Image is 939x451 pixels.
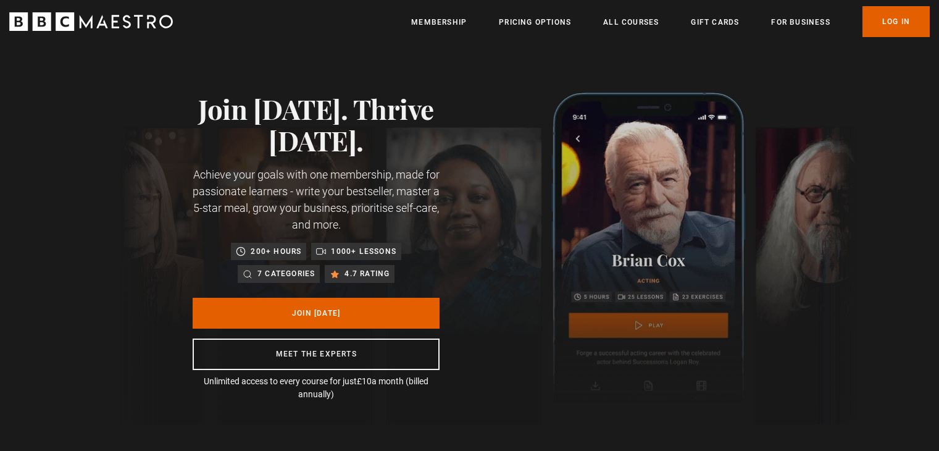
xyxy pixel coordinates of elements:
p: Unlimited access to every course for just a month (billed annually) [193,375,440,401]
a: Gift Cards [691,16,739,28]
p: 200+ hours [251,245,301,258]
a: Pricing Options [499,16,571,28]
p: Achieve your goals with one membership, made for passionate learners - write your bestseller, mas... [193,166,440,233]
p: 4.7 rating [344,268,390,280]
span: £10 [357,376,372,386]
p: 7 categories [257,268,315,280]
a: Meet the experts [193,339,440,370]
a: Log In [862,6,930,37]
nav: Primary [411,6,930,37]
a: All Courses [603,16,659,28]
a: For business [771,16,830,28]
a: Membership [411,16,467,28]
h1: Join [DATE]. Thrive [DATE]. [193,93,440,156]
a: Join [DATE] [193,298,440,329]
p: 1000+ lessons [331,245,396,258]
svg: BBC Maestro [9,12,173,31]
